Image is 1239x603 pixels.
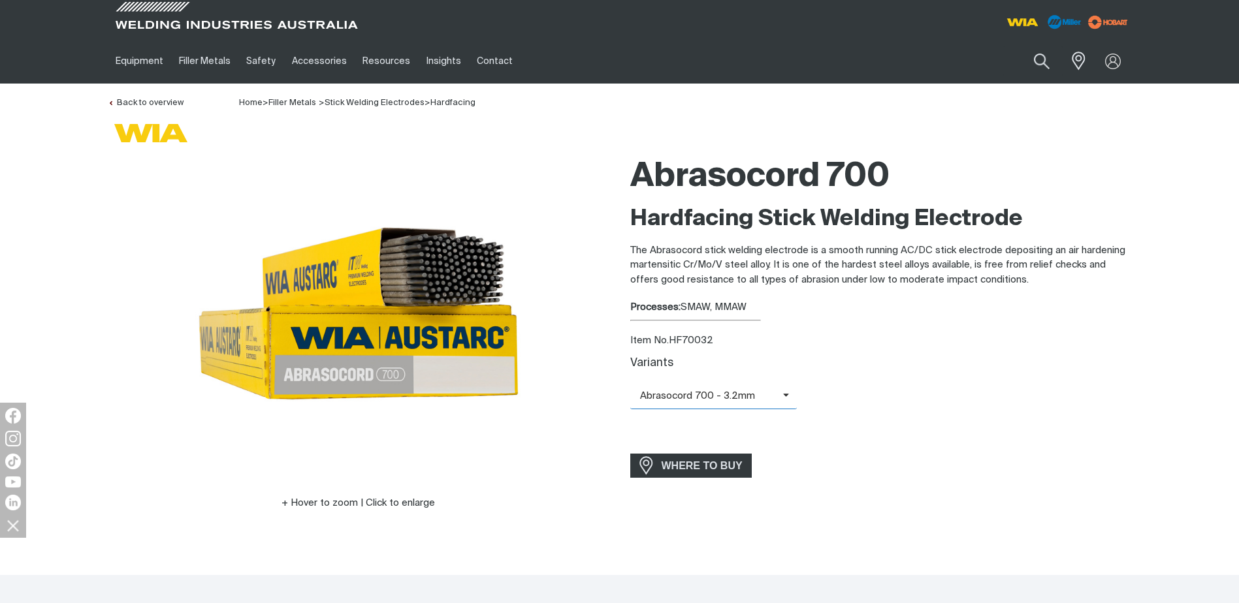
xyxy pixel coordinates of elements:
[630,358,673,369] label: Variants
[630,454,752,478] a: WHERE TO BUY
[1003,46,1063,76] input: Product name or item number...
[238,39,283,84] a: Safety
[274,495,443,511] button: Hover to zoom | Click to enlarge
[630,156,1132,198] h1: Abrasocord 700
[630,300,1132,315] div: SMAW, MMAW
[239,97,263,107] a: Home
[5,495,21,510] img: LinkedIn
[108,39,171,84] a: Equipment
[5,408,21,424] img: Facebook
[239,99,263,107] span: Home
[5,476,21,487] img: YouTube
[630,302,681,312] strong: Processes:
[108,39,876,84] nav: Main
[630,333,1132,348] div: Item No. HF70032
[5,431,21,446] img: Instagram
[630,243,1132,288] p: The Abrasocord stick welding electrode is a smooth running AC/DC stick electrode depositing an ai...
[263,99,268,107] span: >
[418,39,468,84] a: Insights
[195,149,522,476] img: Abrasocord 700
[325,99,425,107] a: Stick Welding Electrodes
[171,39,238,84] a: Filler Metals
[268,99,316,107] a: Filler Metals
[469,39,521,84] a: Contact
[284,39,355,84] a: Accessories
[5,454,21,469] img: TikTok
[355,39,418,84] a: Resources
[630,205,1132,234] h2: Hardfacing Stick Welding Electrode
[2,514,24,536] img: hide socials
[653,456,751,476] span: WHERE TO BUY
[630,389,783,404] span: Abrasocord 700 - 3.2mm
[430,99,475,107] a: Hardfacing
[1020,46,1064,76] button: Search products
[108,99,184,107] a: Back to overview of Hardfacing
[1084,12,1132,32] img: miller
[319,99,325,107] span: >
[425,99,430,107] span: >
